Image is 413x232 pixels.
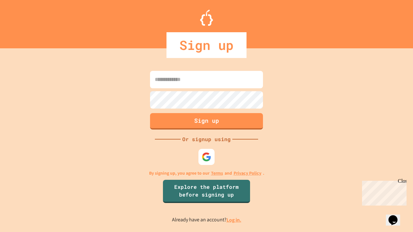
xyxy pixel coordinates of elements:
[3,3,45,41] div: Chat with us now!Close
[149,170,264,177] p: By signing up, you agree to our and .
[181,135,232,143] div: Or signup using
[166,32,247,58] div: Sign up
[172,216,241,224] p: Already have an account?
[227,217,241,223] a: Log in.
[211,170,223,177] a: Terms
[359,178,407,206] iframe: chat widget
[386,206,407,226] iframe: chat widget
[163,180,250,203] a: Explore the platform before signing up
[200,10,213,26] img: Logo.svg
[234,170,261,177] a: Privacy Policy
[150,113,263,130] button: Sign up
[202,152,211,162] img: google-icon.svg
